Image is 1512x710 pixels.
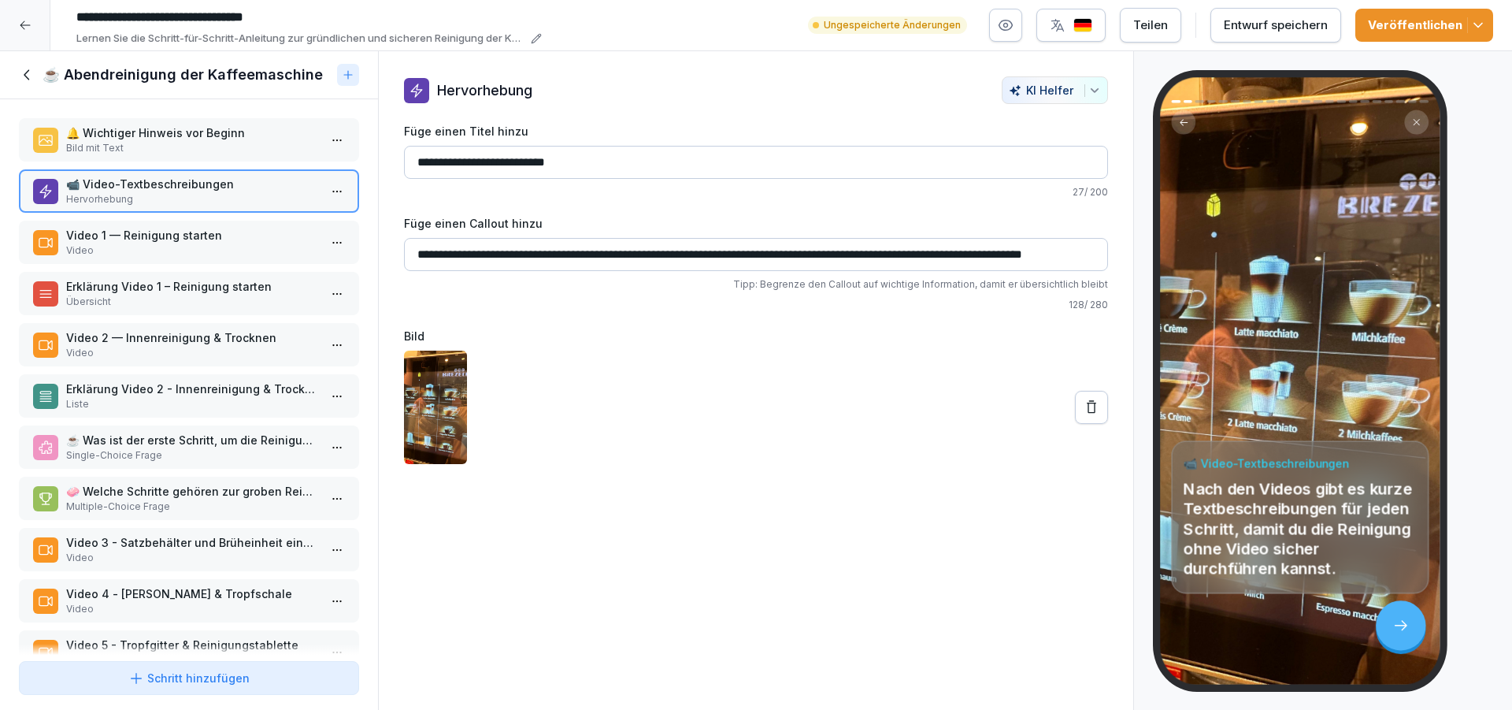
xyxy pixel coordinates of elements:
div: Erklärung Video 2 - Innenreinigung & TrocknenListe [19,374,359,418]
h4: 📹 Video-Textbeschreibungen [1184,456,1417,472]
p: Tipp: Begrenze den Callout auf wichtige Information, damit er übersichtlich bleibt [404,277,1108,292]
button: Teilen [1120,8,1181,43]
p: Nach den Videos gibt es kurze Textbeschreibungen für jeden Schritt, damit du die Reinigung ohne V... [1184,478,1417,578]
p: Bild mit Text [66,141,318,155]
p: Video [66,346,318,360]
img: t3fbenkwjpydo5hu7j1924pk.png [404,351,467,464]
div: Erklärung Video 1 – Reinigung startenÜbersicht [19,272,359,315]
p: Multiple-Choice Frage [66,500,318,514]
p: Hervorhebung [437,80,532,101]
div: 🧼 Welche Schritte gehören zur groben Reinigung von Satzbehälter und Brüheinheit?Multiple-Choice F... [19,477,359,520]
p: 128 / 280 [404,298,1108,312]
p: Video 3 - Satzbehälter und Brüheinheit einsetzen [66,534,318,551]
label: Füge einen Callout hinzu [404,215,1108,232]
div: KI Helfer [1009,84,1101,97]
p: Liste [66,397,318,411]
p: 🔔 Wichtiger Hinweis vor Beginn [66,125,318,141]
p: Video 2 — Innenreinigung & Trocknen [66,329,318,346]
p: Lernen Sie die Schritt-für-Schritt-Anleitung zur gründlichen und sicheren Reinigung der Kaffeemas... [76,31,526,46]
p: Video 4 - [PERSON_NAME] & Tropfschale [66,585,318,602]
div: Video 2 — Innenreinigung & TrocknenVideo [19,323,359,366]
p: 📹 Video-Textbeschreibungen [66,176,318,192]
button: Entwurf speichern [1210,8,1341,43]
button: KI Helfer [1002,76,1108,104]
div: Veröffentlichen [1368,17,1480,34]
label: Bild [404,328,1108,344]
div: Video 4 - [PERSON_NAME] & TropfschaleVideo [19,579,359,623]
p: Video [66,551,318,565]
p: ☕️ Was ist der erste Schritt, um die Reinigung der Kaffeemaschine zu starten? [66,432,318,448]
div: 📹 Video-TextbeschreibungenHervorhebung [19,169,359,213]
p: Erklärung Video 2 - Innenreinigung & Trocknen [66,381,318,397]
button: Veröffentlichen [1355,9,1493,42]
p: 27 / 200 [404,185,1108,199]
div: Video 5 - Tropfgitter & ReinigungstabletteVideo [19,630,359,674]
button: Schritt hinzufügen [19,661,359,695]
div: ☕️ Was ist der erste Schritt, um die Reinigung der Kaffeemaschine zu starten?Single-Choice Frage [19,426,359,469]
p: Übersicht [66,295,318,309]
div: 🔔 Wichtiger Hinweis vor BeginnBild mit Text [19,118,359,162]
p: Hervorhebung [66,192,318,206]
p: Video 1 — Reinigung starten [66,227,318,243]
div: Video 1 — Reinigung startenVideo [19,221,359,264]
div: Schritt hinzufügen [128,670,250,686]
div: Entwurf speichern [1224,17,1328,34]
p: Video [66,602,318,616]
p: Video [66,243,318,258]
h1: ☕ Abendreinigung der Kaffeemaschine [43,65,323,84]
p: Erklärung Video 1 – Reinigung starten [66,278,318,295]
label: Füge einen Titel hinzu [404,123,1108,139]
img: de.svg [1073,18,1092,33]
div: Teilen [1133,17,1168,34]
div: Video 3 - Satzbehälter und Brüheinheit einsetzenVideo [19,528,359,571]
p: Video 5 - Tropfgitter & Reinigungstablette [66,637,318,653]
p: 🧼 Welche Schritte gehören zur groben Reinigung von Satzbehälter und Brüheinheit? [66,483,318,500]
p: Single-Choice Frage [66,448,318,463]
p: Ungespeicherte Änderungen [824,18,961,32]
